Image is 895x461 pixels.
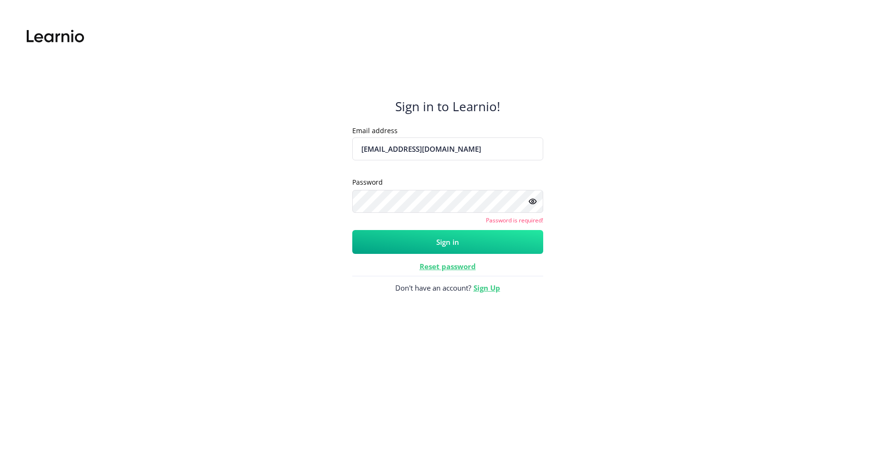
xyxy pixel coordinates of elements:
[352,276,543,300] span: Don't have an account?
[395,99,500,114] h4: Sign in to Learnio!
[352,213,543,228] p: Password is required!
[352,178,383,187] label: Password
[27,27,84,46] img: Learnio.svg
[474,283,500,293] a: Sign Up
[352,126,398,136] label: Email address
[420,262,476,271] a: Reset password
[352,137,543,160] input: Enter Email
[352,230,543,254] button: Sign in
